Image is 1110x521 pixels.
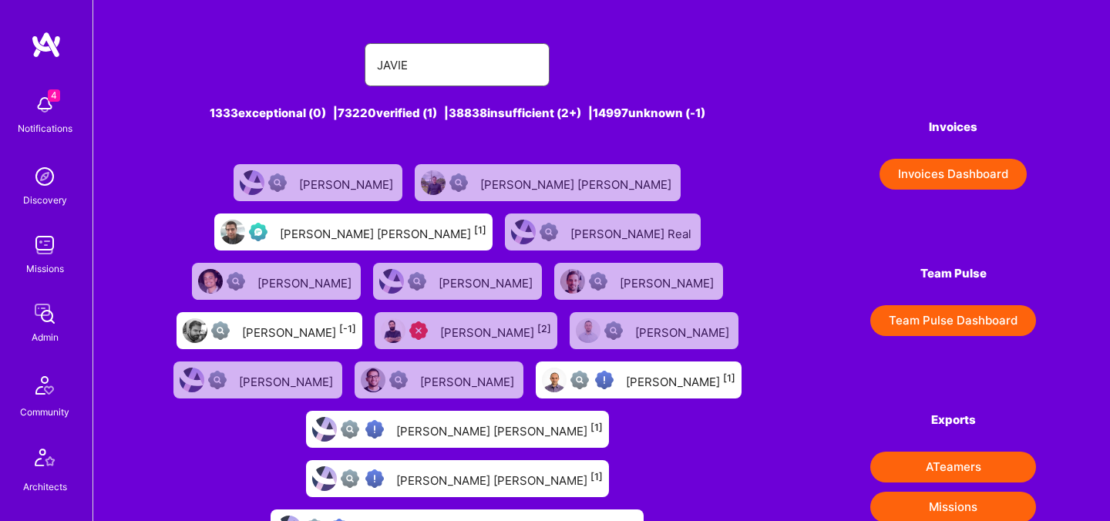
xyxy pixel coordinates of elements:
div: [PERSON_NAME] [PERSON_NAME] [396,419,603,439]
div: [PERSON_NAME] [620,271,717,291]
img: User Avatar [421,170,446,195]
img: User Avatar [576,318,600,343]
a: User AvatarUnqualified[PERSON_NAME][2] [368,306,563,355]
img: bell [29,89,60,120]
div: 1333 exceptional (0) | 73220 verified (1) | 38838 insufficient (2+) | 14997 unknown (-1) [167,105,748,121]
a: User AvatarNot fully vetted[PERSON_NAME][-1] [170,306,368,355]
img: admin teamwork [29,298,60,329]
img: User Avatar [198,269,223,294]
a: User AvatarNot Scrubbed[PERSON_NAME] [227,158,409,207]
img: Evaluation Call Pending [249,223,267,241]
a: User AvatarNot Scrubbed[PERSON_NAME] [PERSON_NAME] [409,158,687,207]
div: [PERSON_NAME] [239,370,336,390]
a: Invoices Dashboard [870,159,1036,190]
img: High Potential User [365,469,384,488]
h4: Team Pulse [870,267,1036,281]
img: Not Scrubbed [604,321,623,340]
div: [PERSON_NAME] [626,370,735,390]
div: [PERSON_NAME] [PERSON_NAME] [280,222,486,242]
div: [PERSON_NAME] [257,271,355,291]
img: Community [26,367,63,404]
img: discovery [29,161,60,192]
a: User AvatarNot Scrubbed[PERSON_NAME] [348,355,530,405]
div: [PERSON_NAME] [299,173,396,193]
a: User AvatarNot Scrubbed[PERSON_NAME] [186,257,367,306]
img: Not Scrubbed [389,371,408,389]
a: User AvatarNot Scrubbed[PERSON_NAME] Real [499,207,707,257]
span: 4 [48,89,60,102]
img: User Avatar [312,466,337,491]
img: Not Scrubbed [408,272,426,291]
sup: [1] [474,224,486,236]
img: Not Scrubbed [227,272,245,291]
img: User Avatar [379,269,404,294]
a: User AvatarNot fully vettedHigh Potential User[PERSON_NAME] [PERSON_NAME][1] [300,405,615,454]
img: Unqualified [409,321,428,340]
sup: [1] [590,422,603,433]
img: User Avatar [511,220,536,244]
div: [PERSON_NAME] [635,321,732,341]
div: [PERSON_NAME] [439,271,536,291]
div: Community [20,404,69,420]
div: Missions [26,260,64,277]
img: User Avatar [542,368,567,392]
img: User Avatar [560,269,585,294]
img: User Avatar [240,170,264,195]
a: User AvatarNot fully vettedHigh Potential User[PERSON_NAME] [PERSON_NAME][1] [300,454,615,503]
a: User AvatarEvaluation Call Pending[PERSON_NAME] [PERSON_NAME][1] [208,207,499,257]
img: User Avatar [312,417,337,442]
sup: [1] [590,471,603,482]
div: Admin [32,329,59,345]
div: Notifications [18,120,72,136]
sup: [2] [537,323,551,334]
div: Discovery [23,192,67,208]
input: Search for an A-Teamer [377,45,537,85]
img: logo [31,31,62,59]
button: ATeamers [870,452,1036,482]
a: User AvatarNot Scrubbed[PERSON_NAME] [563,306,745,355]
img: User Avatar [361,368,385,392]
img: User Avatar [381,318,405,343]
img: Not fully vetted [341,420,359,439]
a: User AvatarNot fully vettedHigh Potential User[PERSON_NAME][1] [530,355,748,405]
img: High Potential User [365,420,384,439]
img: teamwork [29,230,60,260]
div: [PERSON_NAME] [PERSON_NAME] [396,469,603,489]
div: [PERSON_NAME] Real [570,222,695,242]
button: Invoices Dashboard [880,159,1027,190]
div: [PERSON_NAME] [PERSON_NAME] [480,173,674,193]
sup: [-1] [339,323,356,334]
div: [PERSON_NAME] [420,370,517,390]
img: Architects [26,442,63,479]
img: Not fully vetted [211,321,230,340]
img: High Potential User [595,371,614,389]
img: Not fully vetted [570,371,589,389]
a: User AvatarNot Scrubbed[PERSON_NAME] [367,257,548,306]
div: [PERSON_NAME] [440,321,551,341]
img: Not fully vetted [341,469,359,488]
sup: [1] [723,372,735,384]
h4: Exports [870,413,1036,427]
div: [PERSON_NAME] [242,321,356,341]
a: User AvatarNot Scrubbed[PERSON_NAME] [167,355,348,405]
button: Team Pulse Dashboard [870,305,1036,336]
img: Not Scrubbed [208,371,227,389]
img: User Avatar [220,220,245,244]
div: Architects [23,479,67,495]
img: User Avatar [180,368,204,392]
img: User Avatar [183,318,207,343]
img: Not Scrubbed [540,223,558,241]
img: Not Scrubbed [589,272,607,291]
img: Not Scrubbed [449,173,468,192]
h4: Invoices [870,120,1036,134]
a: User AvatarNot Scrubbed[PERSON_NAME] [548,257,729,306]
img: Not Scrubbed [268,173,287,192]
